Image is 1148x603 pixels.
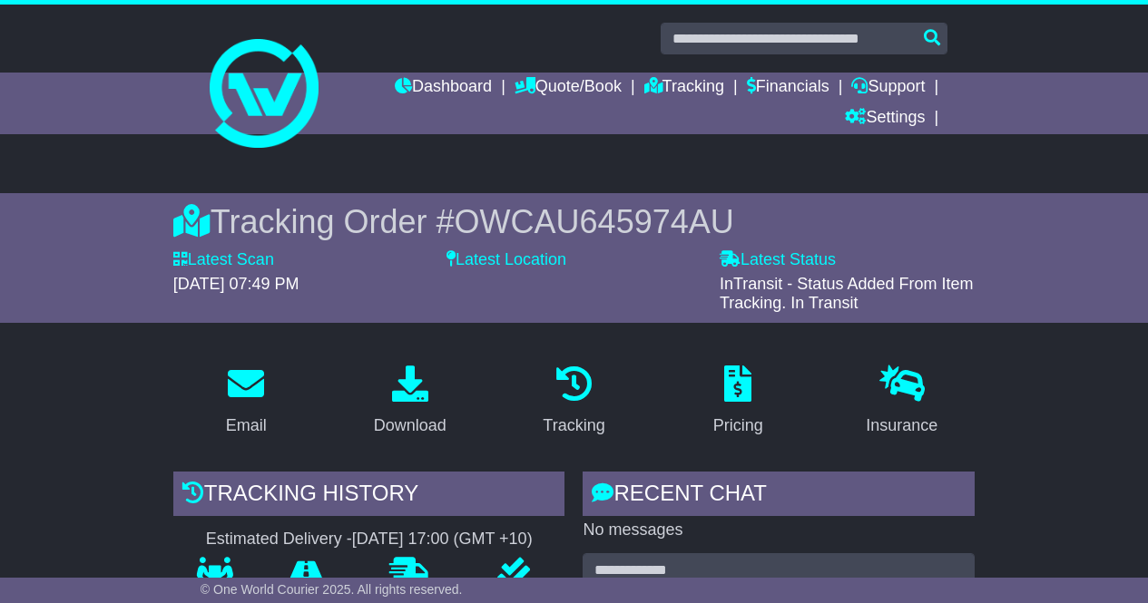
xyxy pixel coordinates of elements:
[395,73,492,103] a: Dashboard
[226,413,267,438] div: Email
[702,359,775,444] a: Pricing
[866,413,937,438] div: Insurance
[173,275,299,293] span: [DATE] 07:49 PM
[583,520,975,540] p: No messages
[173,472,565,520] div: Tracking history
[543,413,604,438] div: Tracking
[446,250,566,270] label: Latest Location
[713,413,763,438] div: Pricing
[173,530,565,550] div: Estimated Delivery -
[455,203,734,240] span: OWCAU645974AU
[362,359,458,444] a: Download
[845,103,925,134] a: Settings
[583,472,975,520] div: RECENT CHAT
[531,359,616,444] a: Tracking
[515,73,622,103] a: Quote/Book
[747,73,829,103] a: Financials
[173,202,975,241] div: Tracking Order #
[214,359,279,444] a: Email
[352,530,533,550] div: [DATE] 17:00 (GMT +10)
[854,359,949,444] a: Insurance
[173,250,274,270] label: Latest Scan
[374,413,446,438] div: Download
[644,73,724,103] a: Tracking
[851,73,925,103] a: Support
[720,275,973,313] span: InTransit - Status Added From Item Tracking. In Transit
[720,250,836,270] label: Latest Status
[201,582,463,597] span: © One World Courier 2025. All rights reserved.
